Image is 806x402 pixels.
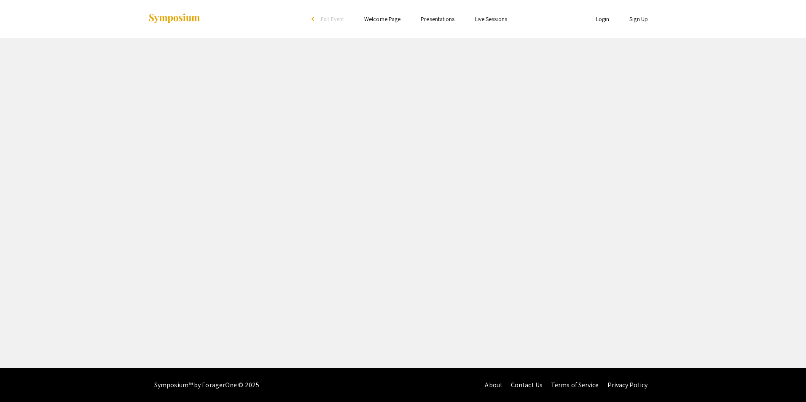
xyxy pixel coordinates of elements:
a: Login [596,15,610,23]
a: Sign Up [629,15,648,23]
a: Welcome Page [364,15,400,23]
a: Contact Us [511,381,543,389]
a: About [485,381,502,389]
a: Terms of Service [551,381,599,389]
a: Live Sessions [475,15,507,23]
a: Presentations [421,15,454,23]
span: Exit Event [321,15,344,23]
img: Symposium by ForagerOne [148,13,201,24]
div: arrow_back_ios [312,16,317,21]
div: Symposium™ by ForagerOne © 2025 [154,368,259,402]
a: Privacy Policy [607,381,647,389]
